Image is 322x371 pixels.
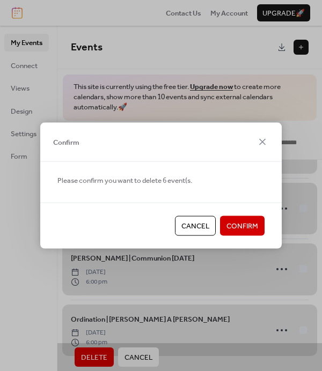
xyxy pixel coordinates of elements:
button: Cancel [175,216,216,235]
span: Confirm [53,137,79,147]
span: Cancel [181,221,209,232]
span: Please confirm you want to delete 6 event(s. [57,175,192,186]
span: Confirm [226,221,258,232]
button: Confirm [220,216,265,235]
